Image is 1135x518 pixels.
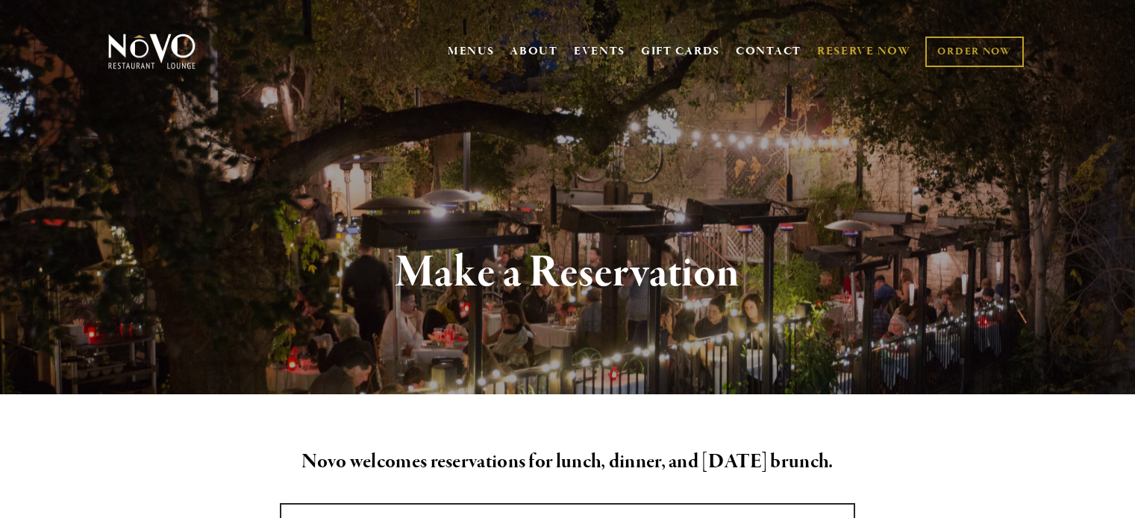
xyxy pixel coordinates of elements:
[510,44,558,59] a: ABOUT
[817,37,911,66] a: RESERVE NOW
[925,37,1023,67] a: ORDER NOW
[448,44,495,59] a: MENUS
[395,244,740,301] strong: Make a Reservation
[133,446,1003,478] h2: Novo welcomes reservations for lunch, dinner, and [DATE] brunch.
[641,37,720,66] a: GIFT CARDS
[574,44,625,59] a: EVENTS
[736,37,801,66] a: CONTACT
[105,33,198,70] img: Novo Restaurant &amp; Lounge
